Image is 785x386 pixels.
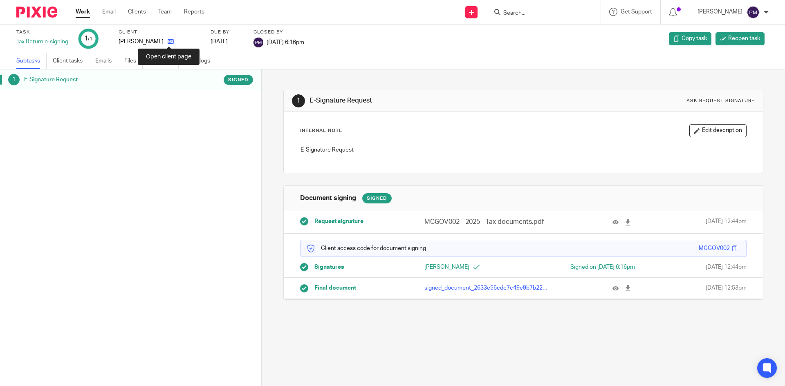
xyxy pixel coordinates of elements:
a: Team [158,8,172,16]
div: Signed on [DATE] 6:16pm [536,263,635,271]
span: Signed [228,76,249,83]
a: Work [76,8,90,16]
div: 1 [84,34,92,43]
a: Client tasks [53,53,89,69]
div: 1 [292,94,305,107]
input: Search [502,10,576,17]
span: [DATE] 12:44pm [706,263,747,271]
a: Email [102,8,116,16]
button: Edit description [689,124,747,137]
p: [PERSON_NAME] [424,263,523,271]
div: Task request signature [684,98,755,104]
span: Final document [314,284,356,292]
span: [DATE] 12:53pm [706,284,747,292]
a: Subtasks [16,53,47,69]
div: MCGOV002 [699,244,730,252]
label: Closed by [253,29,304,36]
a: Notes (0) [149,53,179,69]
small: /1 [88,37,92,41]
span: Signatures [314,263,344,271]
div: Signed [362,193,392,203]
a: Emails [95,53,118,69]
h1: E-Signature Request [310,96,541,105]
p: [PERSON_NAME] [119,38,164,46]
img: svg%3E [747,6,760,19]
span: Copy task [682,34,707,42]
a: Audit logs [185,53,216,69]
label: Task [16,29,68,36]
div: 1 [8,74,20,85]
p: Client access code for document signing [307,244,426,252]
p: [PERSON_NAME] [698,8,742,16]
div: [DATE] [211,38,243,46]
a: Reports [184,8,204,16]
img: Pixie [16,7,57,18]
a: Clients [128,8,146,16]
span: [DATE] 6:16pm [267,39,304,45]
span: Get Support [621,9,652,15]
div: Tax Return e-signing [16,38,68,46]
p: signed_document_2633e56cdc7c49e9b7b22826e8d64910.pdf [424,284,548,292]
span: Reopen task [728,34,760,42]
p: MCGOV002 - 2025 - Tax documents.pdf [424,217,548,227]
a: Reopen task [715,32,765,45]
h1: Document signing [300,194,356,203]
p: E-Signature Request [301,146,746,154]
span: Request signature [314,217,363,225]
a: Copy task [669,32,711,45]
a: Files [124,53,143,69]
label: Client [119,29,200,36]
span: [DATE] 12:44pm [706,217,747,227]
img: svg%3E [253,38,263,47]
h1: E-Signature Request [24,74,177,86]
label: Due by [211,29,243,36]
p: Internal Note [300,127,342,134]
